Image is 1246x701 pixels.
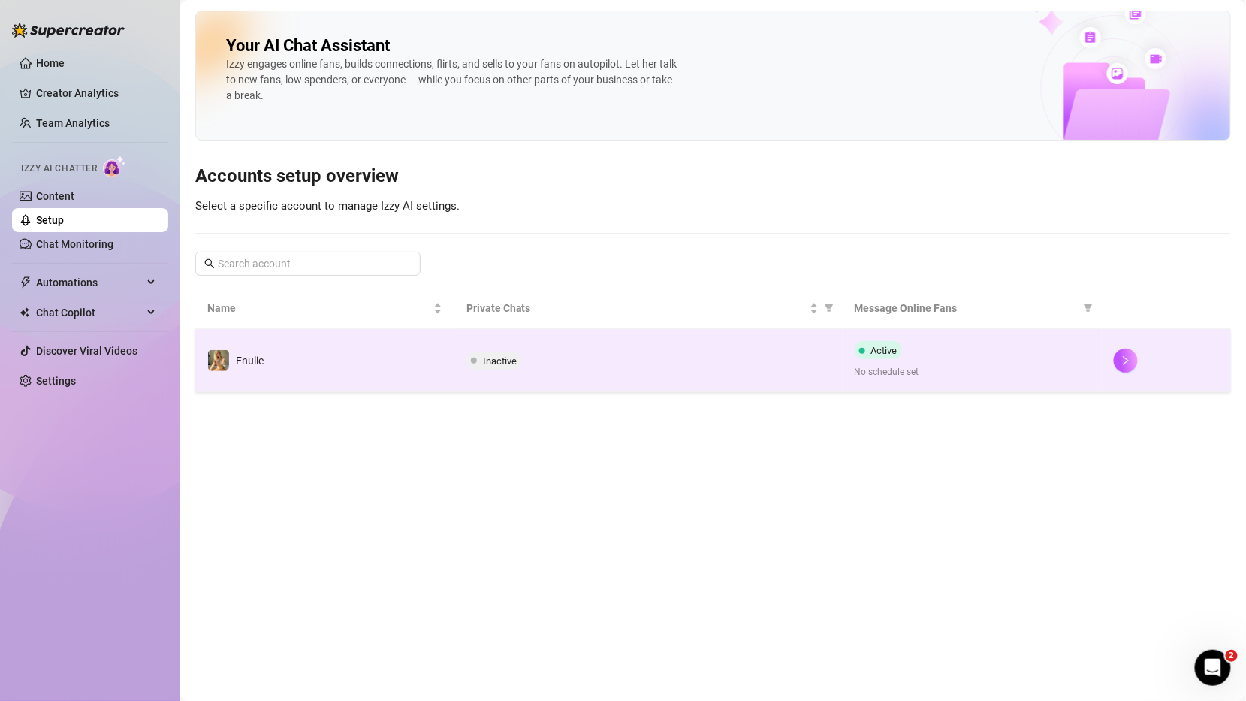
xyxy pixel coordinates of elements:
span: Izzy AI Chatter [21,162,97,176]
a: Home [36,57,65,69]
span: Chat Copilot [36,301,143,325]
img: Chat Copilot [20,307,29,318]
img: logo-BBDzfeDw.svg [12,23,125,38]
a: Team Analytics [36,117,110,129]
span: Select a specific account to manage Izzy AI settings. [195,199,460,213]
span: Message Online Fans [855,300,1078,316]
a: Creator Analytics [36,81,156,105]
img: Enulie [208,350,229,371]
a: Chat Monitoring [36,238,113,250]
span: 2 [1226,650,1238,662]
span: filter [822,297,837,319]
th: Name [195,288,454,329]
a: Settings [36,375,76,387]
span: filter [825,304,834,313]
span: search [204,258,215,269]
span: Automations [36,270,143,295]
h3: Accounts setup overview [195,165,1231,189]
span: Private Chats [466,300,807,316]
span: thunderbolt [20,276,32,289]
button: right [1114,349,1138,373]
span: Name [207,300,430,316]
span: Active [871,345,898,356]
iframe: Intercom live chat [1195,650,1231,686]
span: Inactive [483,355,517,367]
h2: Your AI Chat Assistant [226,35,390,56]
a: Discover Viral Videos [36,345,137,357]
img: AI Chatter [103,156,126,177]
a: Setup [36,214,64,226]
th: Private Chats [454,288,843,329]
span: right [1121,355,1131,366]
div: Izzy engages online fans, builds connections, flirts, and sells to your fans on autopilot. Let he... [226,56,677,104]
span: filter [1081,297,1096,319]
input: Search account [218,255,400,272]
span: filter [1084,304,1093,313]
a: Content [36,190,74,202]
span: No schedule set [855,365,1090,379]
span: Enulie [236,355,264,367]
